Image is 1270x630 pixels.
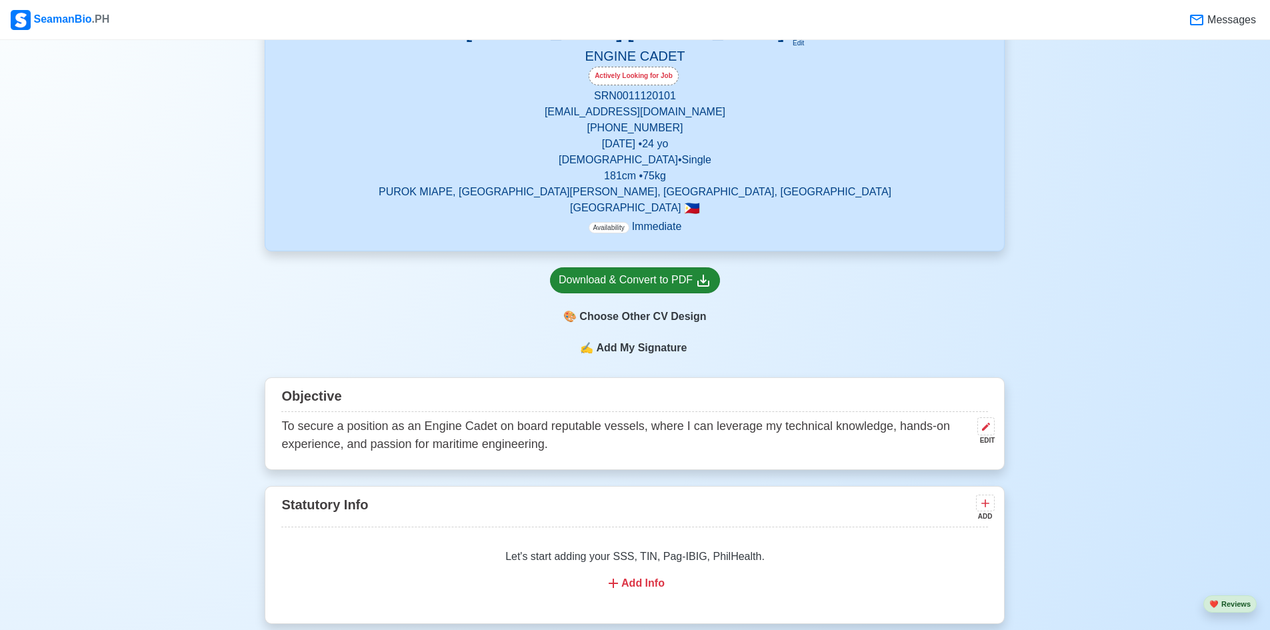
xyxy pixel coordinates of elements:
span: Availability [589,222,629,233]
button: heartReviews [1203,595,1257,613]
p: SRN 0011120101 [281,88,988,104]
div: Statutory Info [281,492,988,527]
p: PUROK MIAPE, [GEOGRAPHIC_DATA][PERSON_NAME], [GEOGRAPHIC_DATA], [GEOGRAPHIC_DATA] [281,184,988,200]
div: Choose Other CV Design [550,304,720,329]
p: Let's start adding your SSS, TIN, Pag-IBIG, PhilHealth. [297,549,972,565]
span: paint [563,309,577,325]
span: Add My Signature [593,340,689,356]
span: 🇵🇭 [684,202,700,215]
div: Download & Convert to PDF [559,272,711,289]
span: heart [1209,600,1219,608]
img: Logo [11,10,31,30]
p: [EMAIL_ADDRESS][DOMAIN_NAME] [281,104,988,120]
p: To secure a position as an Engine Cadet on board reputable vessels, where I can leverage my techn... [281,417,972,453]
span: .PH [92,13,110,25]
div: SeamanBio [11,10,109,30]
a: Download & Convert to PDF [550,267,720,293]
div: Objective [281,383,988,412]
p: [DATE] • 24 yo [281,136,988,152]
div: EDIT [972,435,995,445]
div: Add Info [297,575,972,591]
div: Edit [787,38,804,48]
p: [DEMOGRAPHIC_DATA] • Single [281,152,988,168]
h5: ENGINE CADET [281,48,988,67]
div: ADD [976,511,992,521]
div: Actively Looking for Job [589,67,679,85]
p: [GEOGRAPHIC_DATA] [281,200,988,216]
p: [PHONE_NUMBER] [281,120,988,136]
p: Immediate [589,219,682,235]
p: 181 cm • 75 kg [281,168,988,184]
span: sign [580,340,593,356]
span: Messages [1205,12,1256,28]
